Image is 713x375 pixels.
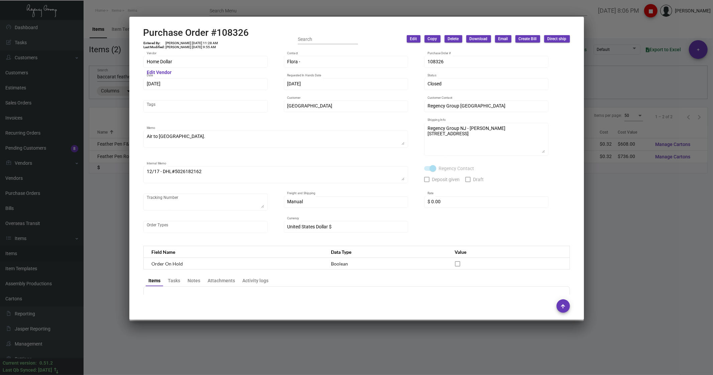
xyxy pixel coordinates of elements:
div: Activity logs [242,277,268,284]
mat-hint: Edit Vendor [147,70,171,75]
th: Data Type [325,246,448,258]
span: Direct ship [548,36,567,42]
span: Draft [473,175,484,183]
td: [PERSON_NAME] [DATE] 9:55 AM [165,45,219,49]
span: Create Bill [519,36,537,42]
button: Direct ship [544,35,570,43]
button: Download [466,35,491,43]
span: Copy [428,36,437,42]
th: Value [448,246,570,258]
button: Copy [425,35,441,43]
span: Boolean [331,261,348,267]
span: Email [498,36,508,42]
span: Closed [428,81,442,86]
th: Field Name [143,246,325,258]
div: Current version: [3,360,37,367]
div: Tasks [168,277,180,284]
div: Items [148,277,160,284]
span: Edit [410,36,417,42]
button: Delete [445,35,462,43]
span: Manual [287,199,303,204]
button: Create Bill [515,35,540,43]
span: Regency Contact [439,164,474,172]
span: Order On Hold [152,261,183,267]
div: Notes [188,277,200,284]
td: Last Modified: [143,45,165,49]
td: Entered By: [143,41,165,45]
span: Download [470,36,488,42]
h2: Purchase Order #108326 [143,27,249,39]
div: Last Qb Synced: [DATE] [3,367,52,374]
span: Delete [448,36,459,42]
button: Edit [407,35,421,43]
div: 0.51.2 [39,360,53,367]
button: Email [495,35,511,43]
span: Deposit given [432,175,460,183]
div: Attachments [208,277,235,284]
td: [PERSON_NAME] [DATE] 11:28 AM [165,41,219,45]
